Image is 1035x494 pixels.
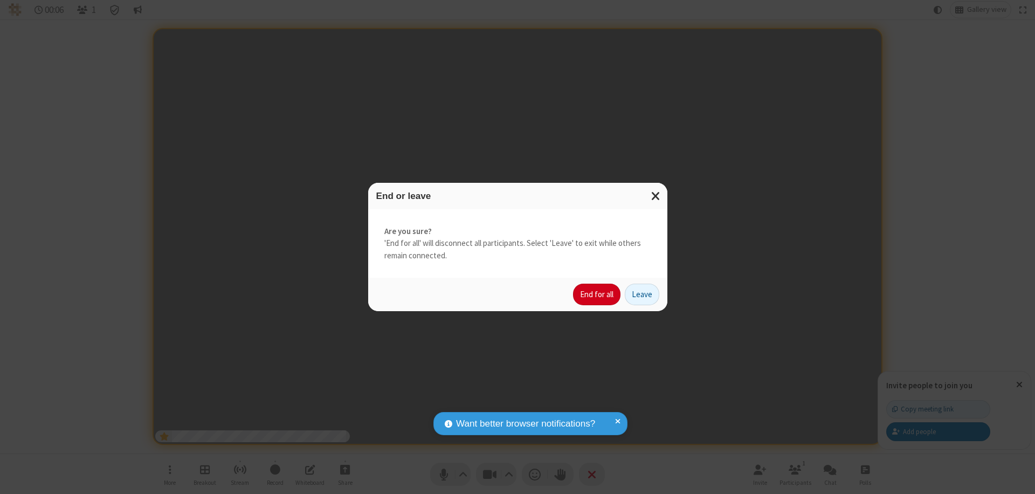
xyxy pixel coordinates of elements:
button: End for all [573,284,620,305]
button: Close modal [645,183,667,209]
button: Leave [625,284,659,305]
h3: End or leave [376,191,659,201]
strong: Are you sure? [384,225,651,238]
span: Want better browser notifications? [456,417,595,431]
div: 'End for all' will disconnect all participants. Select 'Leave' to exit while others remain connec... [368,209,667,278]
